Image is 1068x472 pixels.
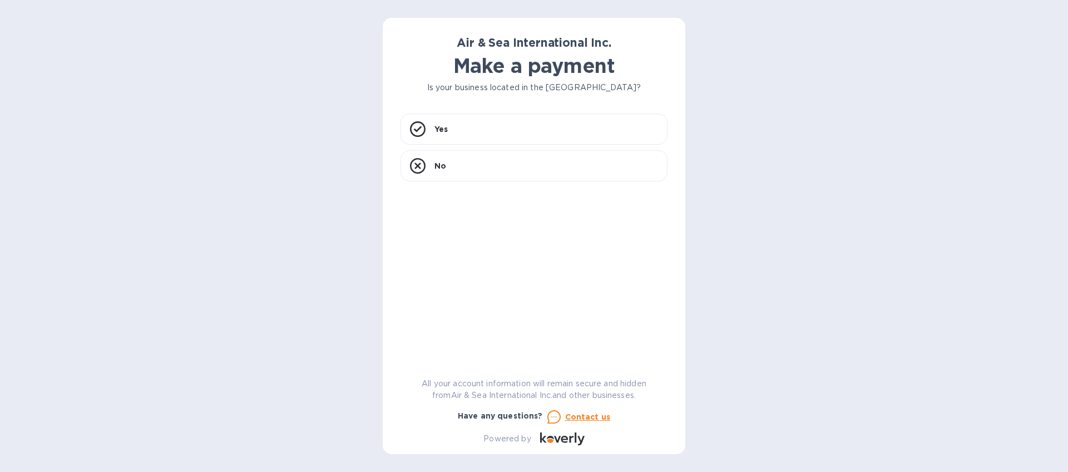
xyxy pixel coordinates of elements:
[400,54,667,77] h1: Make a payment
[565,412,611,421] u: Contact us
[434,160,446,171] p: No
[458,411,543,420] b: Have any questions?
[434,124,448,135] p: Yes
[400,82,667,94] p: Is your business located in the [GEOGRAPHIC_DATA]?
[400,378,667,401] p: All your account information will remain secure and hidden from Air & Sea International Inc. and ...
[483,433,531,445] p: Powered by
[457,36,611,50] b: Air & Sea International Inc.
